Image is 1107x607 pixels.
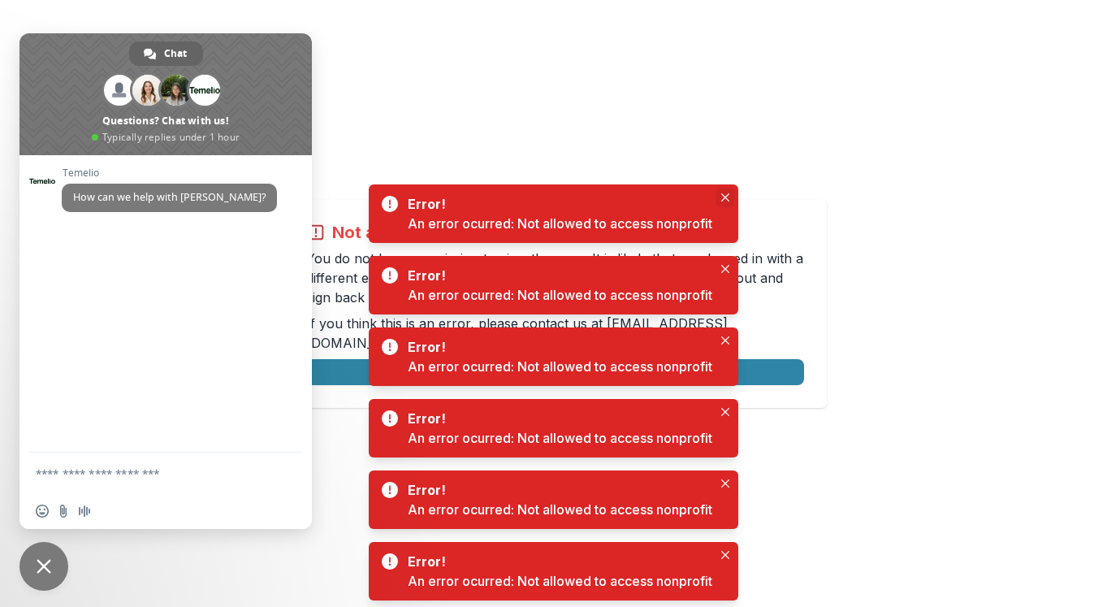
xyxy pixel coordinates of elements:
p: You do not have permission to view the page. It is likely that you logged in with a different ema... [306,249,804,307]
div: An error ocurred: Not allowed to access nonprofit [408,285,712,305]
div: An error ocurred: Not allowed to access nonprofit [408,214,712,233]
div: Close chat [19,542,68,591]
div: Error! [408,266,706,285]
button: Close [716,331,735,350]
div: Error! [408,194,706,214]
button: Close [716,545,735,565]
span: How can we help with [PERSON_NAME]? [73,190,266,204]
button: Close [716,402,735,422]
button: Close [716,188,735,207]
div: An error ocurred: Not allowed to access nonprofit [408,571,712,591]
span: Send a file [57,505,70,518]
div: An error ocurred: Not allowed to access nonprofit [408,428,712,448]
div: Error! [408,480,706,500]
span: Temelio [62,167,277,179]
div: Error! [408,552,706,571]
span: Insert an emoji [36,505,49,518]
div: An error ocurred: Not allowed to access nonprofit [408,500,712,519]
h2: Not allowed to view page [332,223,535,242]
div: Chat [129,41,203,66]
div: Error! [408,337,706,357]
div: Error! [408,409,706,428]
button: Close [716,259,735,279]
span: Chat [164,41,187,66]
div: An error ocurred: Not allowed to access nonprofit [408,357,712,376]
textarea: Compose your message... [36,466,260,481]
button: Close [716,474,735,493]
a: [EMAIL_ADDRESS][DOMAIN_NAME] [306,315,728,351]
span: Audio message [78,505,91,518]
